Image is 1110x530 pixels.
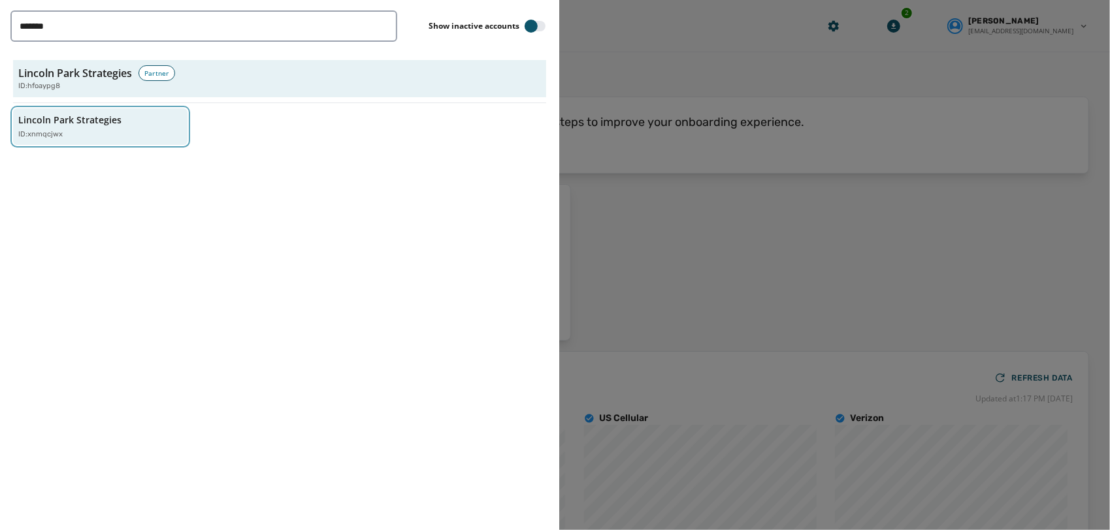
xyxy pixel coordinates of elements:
p: Lincoln Park Strategies [18,114,122,127]
button: Lincoln Park StrategiesPartnerID:hfoaypg8 [13,60,546,97]
p: ID: xnmqcjwx [18,129,63,140]
div: Partner [139,65,175,81]
label: Show inactive accounts [429,21,519,31]
button: Lincoln Park StrategiesID:xnmqcjwx [13,108,188,146]
span: ID: hfoaypg8 [18,81,60,92]
h3: Lincoln Park Strategies [18,65,132,81]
